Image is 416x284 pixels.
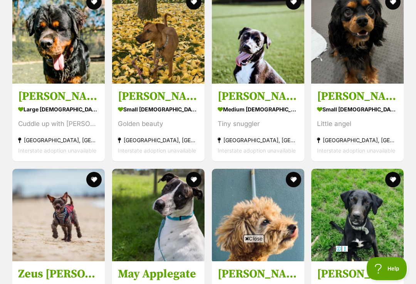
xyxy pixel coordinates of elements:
[317,89,398,104] h3: [PERSON_NAME]
[18,267,99,281] h3: Zeus [PERSON_NAME]
[18,135,99,145] div: [GEOGRAPHIC_DATA], [GEOGRAPHIC_DATA]
[18,89,99,104] h3: [PERSON_NAME]
[112,83,205,161] a: [PERSON_NAME] small [DEMOGRAPHIC_DATA] Dog Golden beauty [GEOGRAPHIC_DATA], [GEOGRAPHIC_DATA] Int...
[218,119,299,129] div: Tiny snuggler
[317,135,398,145] div: [GEOGRAPHIC_DATA], [GEOGRAPHIC_DATA]
[118,147,196,154] span: Interstate adoption unavailable
[317,104,398,115] div: small [DEMOGRAPHIC_DATA] Dog
[218,89,299,104] h3: [PERSON_NAME]
[218,135,299,145] div: [GEOGRAPHIC_DATA], [GEOGRAPHIC_DATA]
[218,147,296,154] span: Interstate adoption unavailable
[367,257,408,280] iframe: Help Scout Beacon - Open
[12,83,105,161] a: [PERSON_NAME] large [DEMOGRAPHIC_DATA] Dog Cuddle up with [PERSON_NAME] [GEOGRAPHIC_DATA], [GEOGR...
[385,172,401,187] button: favourite
[118,119,199,129] div: Golden beauty
[243,235,264,242] span: Close
[68,245,348,280] iframe: Advertisement
[317,267,398,281] h3: [PERSON_NAME]
[112,169,205,261] img: May Applegate
[285,172,301,187] button: favourite
[218,104,299,115] div: medium [DEMOGRAPHIC_DATA] Dog
[18,104,99,115] div: large [DEMOGRAPHIC_DATA] Dog
[317,119,398,129] div: Little angel
[317,147,395,154] span: Interstate adoption unavailable
[186,172,201,187] button: favourite
[86,172,102,187] button: favourite
[12,169,105,261] img: Zeus Rivero
[212,83,304,161] a: [PERSON_NAME] medium [DEMOGRAPHIC_DATA] Dog Tiny snuggler [GEOGRAPHIC_DATA], [GEOGRAPHIC_DATA] In...
[118,135,199,145] div: [GEOGRAPHIC_DATA], [GEOGRAPHIC_DATA]
[118,104,199,115] div: small [DEMOGRAPHIC_DATA] Dog
[18,119,99,129] div: Cuddle up with [PERSON_NAME]
[311,83,404,161] a: [PERSON_NAME] small [DEMOGRAPHIC_DATA] Dog Little angel [GEOGRAPHIC_DATA], [GEOGRAPHIC_DATA] Inte...
[212,169,304,261] img: Jerry Russellton
[118,89,199,104] h3: [PERSON_NAME]
[18,147,96,154] span: Interstate adoption unavailable
[311,169,404,261] img: Matti Illingworth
